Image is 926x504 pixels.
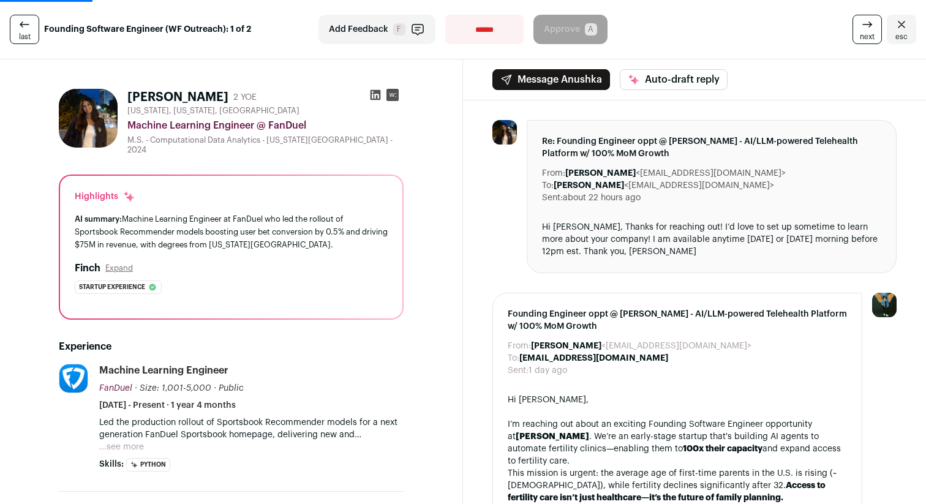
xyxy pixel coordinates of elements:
[508,364,529,377] dt: Sent:
[554,181,624,190] b: [PERSON_NAME]
[565,169,636,178] b: [PERSON_NAME]
[683,445,762,453] strong: 100x their capacity
[99,384,132,393] span: FanDuel
[542,179,554,192] dt: To:
[872,293,897,317] img: 12031951-medium_jpg
[10,15,39,44] a: last
[620,69,728,90] button: Auto-draft reply
[565,167,786,179] dd: <[EMAIL_ADDRESS][DOMAIN_NAME]>
[59,364,88,393] img: c4b21a3ed6a207402a2532a3ea0a2b834a11f49209bfda1ce55247a5f527eec4.jpg
[508,432,819,453] span: . We’re an early-stage startup that's building AI agents to automate fertility clinics—enabling t...
[233,91,257,103] div: 2 YOE
[99,399,236,412] span: [DATE] - Present · 1 year 4 months
[127,106,299,116] span: [US_STATE], [US_STATE], [GEOGRAPHIC_DATA]
[59,339,404,354] h2: Experience
[19,32,31,42] span: last
[127,135,404,155] div: M.S. - Computational Data Analytics - [US_STATE][GEOGRAPHIC_DATA] - 2024
[508,352,519,364] dt: To:
[542,135,881,160] span: Re: Founding Engineer oppt @ [PERSON_NAME] - AI/LLM-powered Telehealth Platform w/ 100% MoM Growth
[219,384,244,393] span: Public
[99,416,404,441] p: Led the production rollout of Sportsbook Recommender models for a next generation FanDuel Sportsb...
[127,89,228,106] h1: [PERSON_NAME]
[853,15,882,44] a: next
[531,340,751,352] dd: <[EMAIL_ADDRESS][DOMAIN_NAME]>
[508,469,837,490] span: This mission is urgent: the average age of first-time parents in the U.S. is rising (~[DEMOGRAPHI...
[554,179,774,192] dd: <[EMAIL_ADDRESS][DOMAIN_NAME]>
[99,458,124,470] span: Skills:
[563,192,641,204] dd: about 22 hours ago
[59,89,118,148] img: b173b4539c5111cd8cd37488cee70712855dec1ca3329a80887cb384060dd673.jpg
[508,420,812,441] span: I’m reaching out about an exciting Founding Software Engineer opportunity at
[508,340,531,352] dt: From:
[105,263,133,273] button: Expand
[542,221,881,258] div: Hi [PERSON_NAME], Thanks for reaching out! I’d love to set up sometime to learn more about your c...
[79,281,145,293] span: Startup experience
[75,261,100,276] h2: Finch
[895,32,908,42] span: esc
[542,192,563,204] dt: Sent:
[516,432,589,441] strong: [PERSON_NAME]
[519,354,668,363] b: [EMAIL_ADDRESS][DOMAIN_NAME]
[508,396,589,404] span: Hi [PERSON_NAME],
[126,458,170,472] li: Python
[135,384,211,393] span: · Size: 1,001-5,000
[75,215,122,223] span: AI summary:
[542,167,565,179] dt: From:
[99,364,228,377] div: Machine Learning Engineer
[75,213,388,251] div: Machine Learning Engineer at FanDuel who led the rollout of Sportsbook Recommender models boostin...
[492,69,610,90] button: Message Anushka
[44,23,251,36] strong: Founding Software Engineer (WF Outreach): 1 of 2
[860,32,875,42] span: next
[393,23,405,36] span: F
[318,15,435,44] button: Add Feedback F
[127,118,404,133] div: Machine Learning Engineer @ FanDuel
[887,15,916,44] a: Close
[508,308,847,333] span: Founding Engineer oppt @ [PERSON_NAME] - AI/LLM-powered Telehealth Platform w/ 100% MoM Growth
[329,23,388,36] span: Add Feedback
[531,342,601,350] b: [PERSON_NAME]
[529,364,567,377] dd: 1 day ago
[214,382,216,394] span: ·
[492,120,517,145] img: b173b4539c5111cd8cd37488cee70712855dec1ca3329a80887cb384060dd673.jpg
[75,190,135,203] div: Highlights
[99,441,144,453] button: ...see more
